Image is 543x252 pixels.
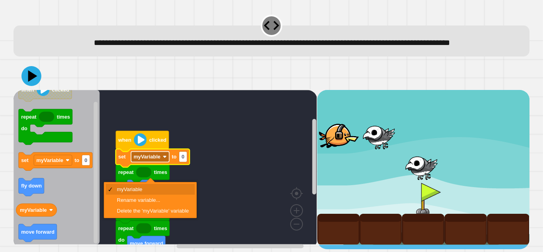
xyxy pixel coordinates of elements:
[117,197,189,203] div: Rename variable...
[21,183,42,189] text: fly down
[117,186,189,192] div: myVariable
[154,169,167,175] text: times
[134,154,161,160] text: myVariable
[149,137,166,143] text: clicked
[118,137,132,143] text: when
[118,237,125,243] text: do
[21,87,34,93] text: when
[21,157,29,163] text: set
[118,169,134,175] text: repeat
[21,229,54,235] text: move forward
[130,240,163,246] text: move forward
[118,225,134,231] text: repeat
[117,208,189,214] div: Delete the 'myVariable' variable
[182,154,184,160] text: 0
[20,207,47,213] text: myVariable
[154,225,167,231] text: times
[85,157,87,163] text: 0
[118,154,126,160] text: set
[52,87,69,93] text: clicked
[37,157,64,163] text: myVariable
[57,114,70,120] text: times
[14,90,317,249] div: Blockly Workspace
[118,181,125,187] text: do
[172,154,176,160] text: to
[21,125,27,131] text: do
[21,114,37,120] text: repeat
[75,157,80,163] text: to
